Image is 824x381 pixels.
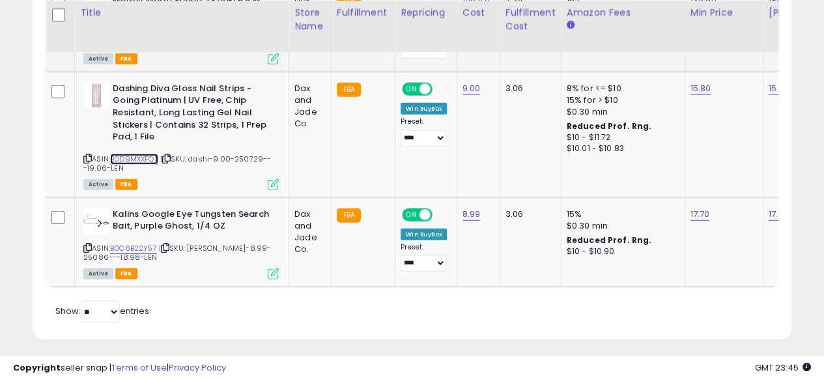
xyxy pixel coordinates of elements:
div: Fulfillment [337,7,390,20]
b: Kalins Google Eye Tungsten Search Bait, Purple Ghost, 1/4 OZ [113,208,271,236]
span: All listings currently available for purchase on Amazon [83,53,113,64]
span: FBA [115,179,137,190]
div: Amazon Fees [567,7,679,20]
div: ASIN: [83,83,279,189]
img: 41cZoelBWyL._SL40_.jpg [83,83,109,109]
div: Dax and Jade Co. [294,83,321,130]
small: Amazon Fees. [567,20,575,32]
div: ASIN: [83,208,279,278]
span: OFF [431,209,451,220]
img: 31mHspmemaL._SL40_.jpg [83,208,109,234]
div: Win BuyBox [401,103,447,115]
div: Store Name [294,7,326,34]
span: All listings currently available for purchase on Amazon [83,179,113,190]
a: 17.79 [769,208,788,221]
div: seller snap | | [13,362,226,374]
div: $0.30 min [567,106,675,118]
div: 8% for <= $10 [567,83,675,94]
div: Dax and Jade Co. [294,208,321,256]
span: ON [403,209,419,220]
div: Fulfillment Cost [505,7,556,34]
a: 9.00 [462,82,481,95]
a: Terms of Use [111,361,167,374]
small: FBA [337,208,361,223]
a: B0C6B22Y57 [110,243,157,254]
b: Reduced Prof. Rng. [567,120,652,132]
span: Show: entries [55,305,149,317]
a: 8.99 [462,208,481,221]
span: OFF [431,83,451,94]
div: Repricing [401,7,451,20]
span: All listings currently available for purchase on Amazon [83,268,113,279]
span: 2025-09-11 23:45 GMT [755,361,811,374]
div: 15% [567,208,675,220]
span: | SKU: dashi-9.00-250729---19.06-LEN [83,154,271,173]
a: 17.70 [690,208,710,221]
div: Min Price [690,7,758,20]
a: B0D9MXXFQX [110,154,158,165]
a: Privacy Policy [169,361,226,374]
div: Preset: [401,117,447,147]
div: 15% for > $10 [567,94,675,106]
div: $10 - $11.72 [567,132,675,143]
span: ON [403,83,419,94]
div: $0.30 min [567,220,675,232]
div: 3.06 [505,83,551,94]
span: FBA [115,53,137,64]
a: 15.97 [769,82,789,95]
b: Reduced Prof. Rng. [567,234,652,246]
small: FBA [337,83,361,97]
a: 15.80 [690,82,711,95]
div: Cost [462,7,494,20]
span: | SKU: [PERSON_NAME]-8.99-25086---18.98-LEN [83,243,271,262]
div: Win BuyBox [401,229,447,240]
strong: Copyright [13,361,61,374]
div: 3.06 [505,208,551,220]
b: Dashing Diva Gloss Nail Strips - Going Platinum | UV Free, Chip Resistant, Long Lasting Gel Nail ... [113,83,271,147]
div: Preset: [401,243,447,272]
div: $10.01 - $10.83 [567,143,675,154]
div: Title [80,7,283,20]
span: FBA [115,268,137,279]
div: $10 - $10.90 [567,246,675,257]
